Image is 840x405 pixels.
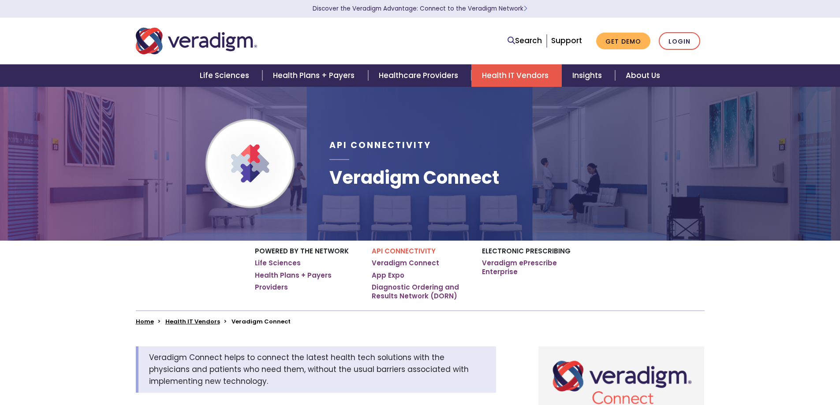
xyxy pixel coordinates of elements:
[551,35,582,46] a: Support
[615,64,671,87] a: About Us
[313,4,527,13] a: Discover the Veradigm Advantage: Connect to the Veradigm NetworkLearn More
[255,259,301,268] a: Life Sciences
[189,64,262,87] a: Life Sciences
[562,64,615,87] a: Insights
[482,259,586,276] a: Veradigm ePrescribe Enterprise
[255,283,288,292] a: Providers
[368,64,471,87] a: Healthcare Providers
[372,283,469,300] a: Diagnostic Ordering and Results Network (DORN)
[165,317,220,326] a: Health IT Vendors
[372,271,404,280] a: App Expo
[596,33,650,50] a: Get Demo
[262,64,368,87] a: Health Plans + Payers
[136,26,257,56] img: Veradigm logo
[508,35,542,47] a: Search
[659,32,700,50] a: Login
[471,64,562,87] a: Health IT Vendors
[149,352,469,386] span: Veradigm Connect helps to connect the latest health tech solutions with the physicians and patien...
[329,139,431,151] span: API Connectivity
[136,317,154,326] a: Home
[523,4,527,13] span: Learn More
[329,167,499,188] h1: Veradigm Connect
[372,259,439,268] a: Veradigm Connect
[255,271,332,280] a: Health Plans + Payers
